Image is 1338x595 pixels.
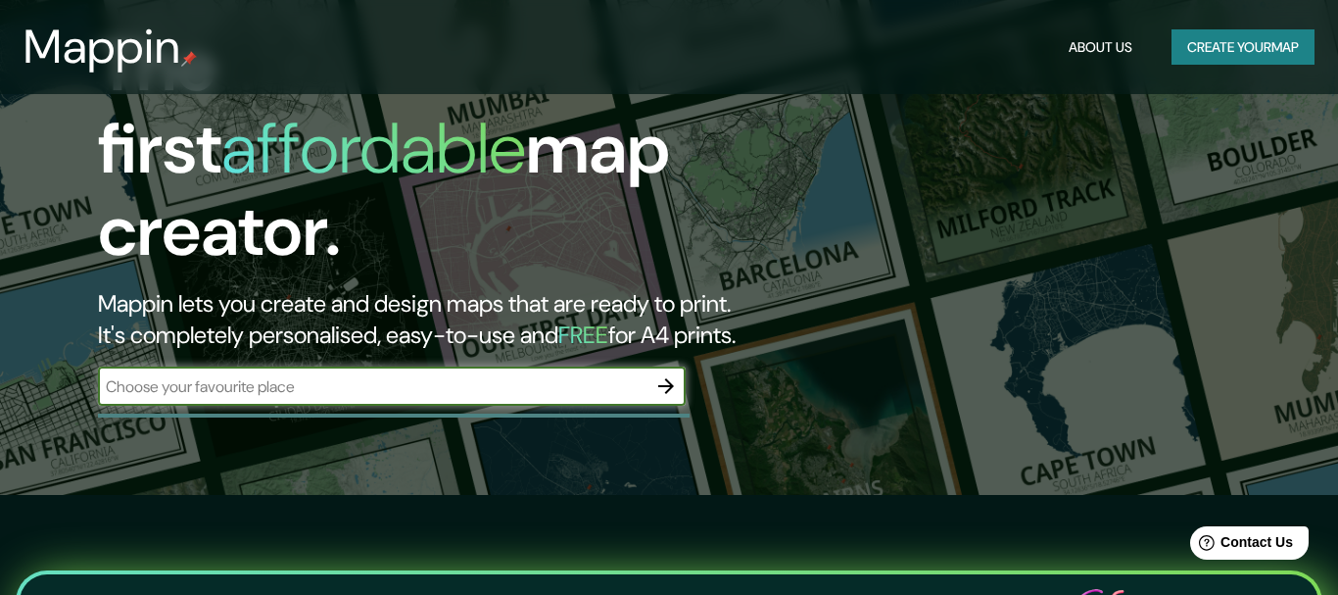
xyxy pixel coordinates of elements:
[98,288,767,351] h2: Mappin lets you create and design maps that are ready to print. It's completely personalised, eas...
[181,51,197,67] img: mappin-pin
[98,375,646,398] input: Choose your favourite place
[221,103,526,194] h1: affordable
[1171,29,1314,66] button: Create yourmap
[1061,29,1140,66] button: About Us
[98,25,767,288] h1: The first map creator.
[24,20,181,74] h3: Mappin
[558,320,608,350] h5: FREE
[1164,519,1316,573] iframe: Help widget launcher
